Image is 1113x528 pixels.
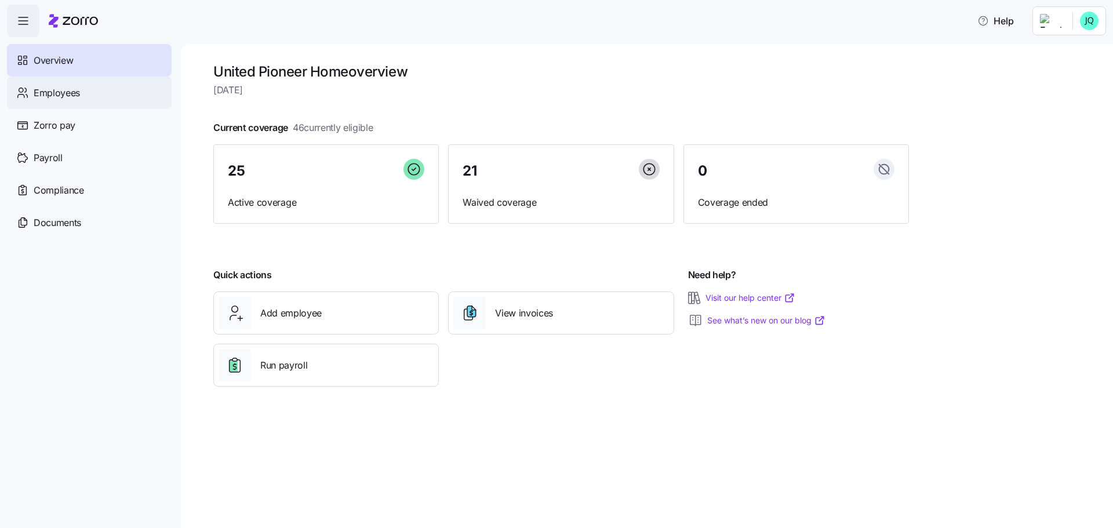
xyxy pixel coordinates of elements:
[463,164,477,178] span: 21
[213,63,909,81] h1: United Pioneer Home overview
[1040,14,1063,28] img: Employer logo
[260,306,322,321] span: Add employee
[698,195,894,210] span: Coverage ended
[968,9,1023,32] button: Help
[260,358,307,373] span: Run payroll
[293,121,373,135] span: 46 currently eligible
[34,86,80,100] span: Employees
[688,268,736,282] span: Need help?
[34,151,63,165] span: Payroll
[34,53,73,68] span: Overview
[213,83,909,97] span: [DATE]
[7,77,172,109] a: Employees
[1080,12,1099,30] img: 4b8e4801d554be10763704beea63fd77
[7,206,172,239] a: Documents
[34,216,81,230] span: Documents
[213,268,272,282] span: Quick actions
[7,141,172,174] a: Payroll
[7,44,172,77] a: Overview
[34,183,84,198] span: Compliance
[7,109,172,141] a: Zorro pay
[7,174,172,206] a: Compliance
[698,164,707,178] span: 0
[34,118,75,133] span: Zorro pay
[977,14,1014,28] span: Help
[228,195,424,210] span: Active coverage
[707,315,825,326] a: See what’s new on our blog
[495,306,553,321] span: View invoices
[213,121,373,135] span: Current coverage
[463,195,659,210] span: Waived coverage
[228,164,245,178] span: 25
[705,292,795,304] a: Visit our help center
